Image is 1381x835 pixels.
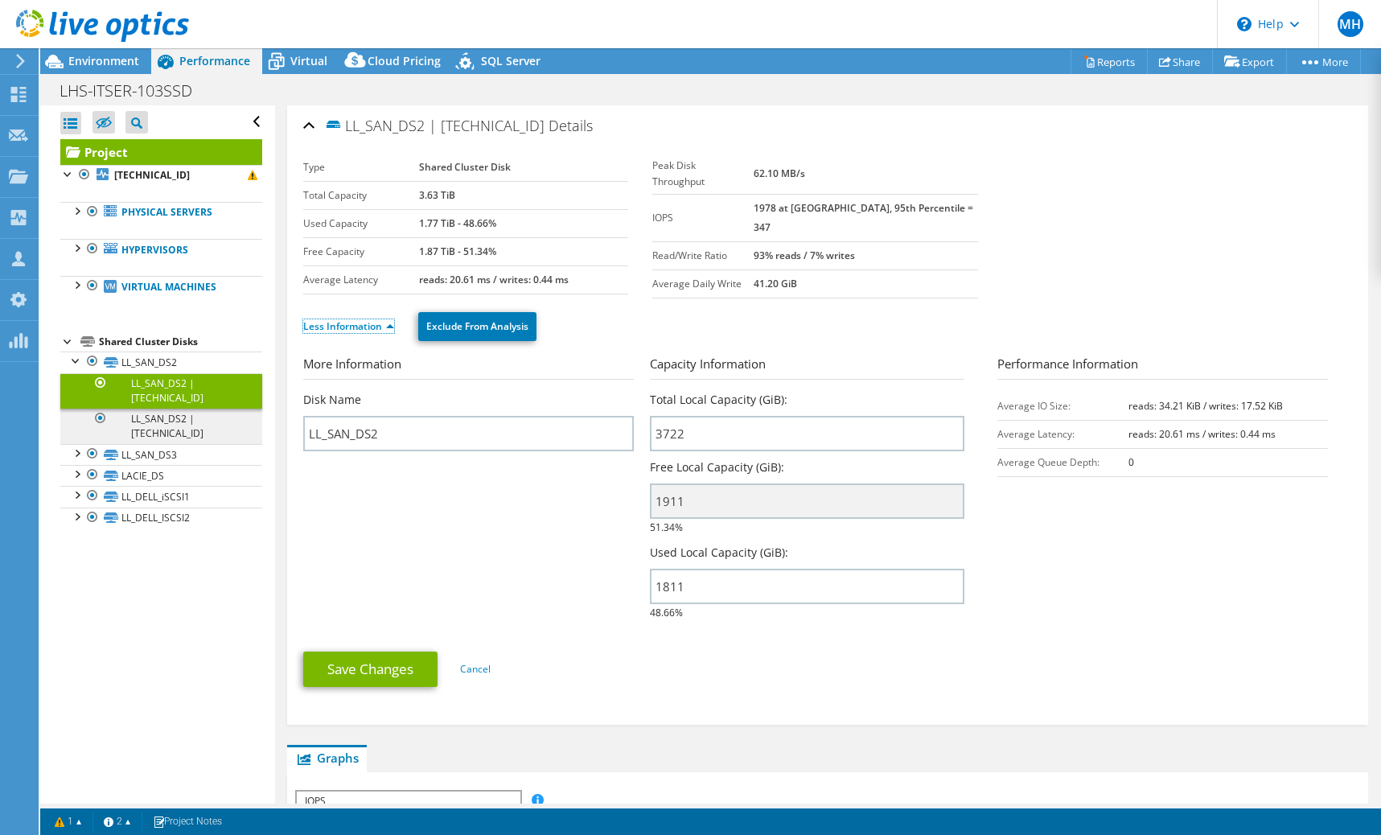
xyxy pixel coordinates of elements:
[1212,49,1287,74] a: Export
[368,53,441,68] span: Cloud Pricing
[419,245,496,258] b: 1.87 TiB - 51.34%
[997,420,1129,448] td: Average Latency:
[99,332,262,352] div: Shared Cluster Disks
[303,244,419,260] label: Free Capacity
[60,373,262,409] a: LL_SAN_DS2 | [TECHNICAL_ID]
[650,392,787,408] label: Total Local Capacity (GiB):
[1071,49,1148,74] a: Reports
[303,652,438,687] a: Save Changes
[114,168,190,182] b: [TECHNICAL_ID]
[60,508,262,529] a: LL_DELL_ISCSI2
[60,139,262,165] a: Project
[1237,17,1252,31] svg: \n
[650,545,964,622] div: 48.66%
[652,158,754,190] label: Peak Disk Throughput
[419,188,455,202] b: 3.63 TiB
[303,355,634,380] h3: More Information
[754,167,805,180] b: 62.10 MB/s
[60,276,262,297] a: Virtual Machines
[754,277,797,290] b: 41.20 GiB
[295,750,359,766] span: Graphs
[418,312,536,341] a: Exclude From Analysis
[1128,399,1283,413] b: reads: 34.21 KiB / writes: 17.52 KiB
[754,201,973,234] b: 1978 at [GEOGRAPHIC_DATA], 95th Percentile = 347
[650,459,784,475] label: Free Local Capacity (GiB):
[1147,49,1213,74] a: Share
[303,216,419,232] label: Used Capacity
[650,355,964,380] h3: Capacity Information
[303,187,419,204] label: Total Capacity
[754,249,855,262] b: 93% reads / 7% writes
[60,444,262,465] a: LL_SAN_DS3
[419,160,511,174] b: Shared Cluster Disk
[179,53,250,68] span: Performance
[1338,11,1363,37] span: MH
[60,486,262,507] a: LL_DELL_iSCSI1
[142,812,233,832] a: Project Notes
[481,53,540,68] span: SQL Server
[60,239,262,260] a: Hypervisors
[303,272,419,288] label: Average Latency
[419,273,569,286] b: reads: 20.61 ms / writes: 0.44 ms
[997,448,1129,476] td: Average Queue Depth:
[650,545,788,561] label: Used Local Capacity (GiB):
[60,202,262,223] a: Physical Servers
[290,53,327,68] span: Virtual
[60,409,262,444] a: LL_SAN_DS2 | [TECHNICAL_ID]
[652,276,754,292] label: Average Daily Write
[997,355,1328,380] h3: Performance Information
[1128,427,1276,441] b: reads: 20.61 ms / writes: 0.44 ms
[460,662,491,676] a: Cancel
[303,159,419,175] label: Type
[419,216,496,230] b: 1.77 TiB - 48.66%
[297,792,520,811] span: IOPS
[652,248,754,264] label: Read/Write Ratio
[652,210,754,226] label: IOPS
[60,352,262,372] a: LL_SAN_DS2
[1128,455,1134,469] b: 0
[43,812,93,832] a: 1
[549,116,593,135] span: Details
[303,392,361,408] label: Disk Name
[60,165,262,186] a: [TECHNICAL_ID]
[1286,49,1361,74] a: More
[60,465,262,486] a: LACIE_DS
[52,82,217,100] h1: LHS-ITSER-103SSD
[997,392,1129,420] td: Average IO Size:
[650,459,964,537] div: 51.34%
[324,116,545,134] span: LL_SAN_DS2 | [TECHNICAL_ID]
[303,319,394,333] a: Less Information
[92,812,142,832] a: 2
[68,53,139,68] span: Environment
